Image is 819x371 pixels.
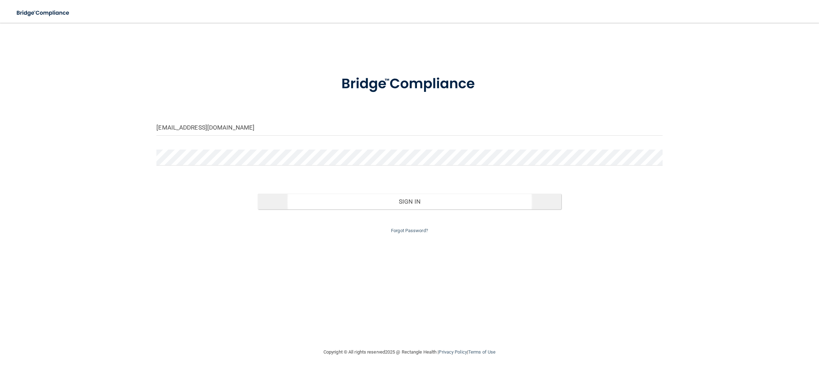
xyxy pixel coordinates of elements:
a: Forgot Password? [391,228,428,233]
img: bridge_compliance_login_screen.278c3ca4.svg [327,66,492,103]
iframe: Drift Widget Chat Controller [697,321,810,349]
div: Copyright © All rights reserved 2025 @ Rectangle Health | | [280,341,539,364]
a: Privacy Policy [439,349,467,355]
img: bridge_compliance_login_screen.278c3ca4.svg [11,6,76,20]
a: Terms of Use [468,349,496,355]
input: Email [156,120,662,136]
button: Sign In [258,194,561,209]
